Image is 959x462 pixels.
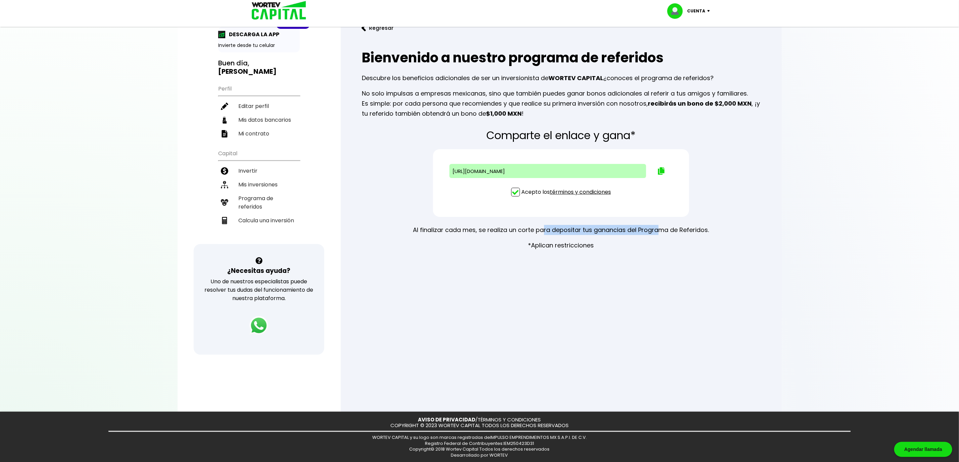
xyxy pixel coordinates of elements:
[202,277,316,302] p: Uno de nuestros especialistas puede resolver tus dudas del funcionamiento de nuestra plataforma.
[218,99,300,113] a: Editar perfil
[218,31,226,38] img: app-icon
[451,452,508,458] span: Desarrollado por WORTEV
[486,109,522,118] b: $1,000 MXN
[362,73,760,83] p: Descubre los beneficios adicionales de ser un inversionista de ¿conoces el programa de referidos?
[221,130,228,137] img: contrato-icon.f2db500c.svg
[362,48,760,68] h1: Bienvenido a nuestro programa de referidos
[218,127,300,140] a: Mi contrato
[550,188,611,196] a: términos y condiciones
[221,181,228,188] img: inversiones-icon.6695dc30.svg
[221,199,228,206] img: recomiendanos-icon.9b8e9327.svg
[528,240,594,250] p: *Aplican restricciones
[226,30,279,39] p: DESCARGA LA APP
[667,3,687,19] img: profile-image
[221,217,228,224] img: calculadora-icon.17d418c4.svg
[425,440,534,447] span: Registro Federal de Contribuyentes: IEM250423D31
[351,19,771,37] a: flecha izquierdaRegresar
[351,19,404,37] button: Regresar
[218,113,300,127] a: Mis datos bancarios
[221,167,228,175] img: invertir-icon.b3b967d7.svg
[687,6,706,16] p: Cuenta
[362,24,366,32] img: flecha izquierda
[418,416,476,423] a: AVISO DE PRIVACIDAD
[478,416,541,423] a: TÉRMINOS Y CONDICIONES
[218,164,300,178] a: Invertir
[218,81,300,140] ul: Perfil
[486,129,636,141] p: Comparte el enlace y gana*
[221,103,228,110] img: editar-icon.952d3147.svg
[549,74,604,82] b: WORTEV CAPITAL
[218,146,300,244] ul: Capital
[221,116,228,124] img: datos-icon.10cf9172.svg
[218,42,300,49] p: Invierte desde tu celular
[249,316,268,335] img: logos_whatsapp-icon.242b2217.svg
[648,99,752,108] b: recibirás un bono de $2,000 MXN
[418,417,541,423] p: /
[372,434,587,441] span: WORTEV CAPITAL y su logo son marcas registradas de IMPULSO EMPRENDIMEINTOS MX S.A.P.I. DE C.V.
[410,446,550,452] span: Copyright© 2018 Wortev Capital Todos los derechos reservados
[362,89,760,119] p: No solo impulsas a empresas mexicanas, sino que también puedes ganar bonos adicionales al referir...
[521,188,611,196] p: Acepto los
[390,423,569,428] p: COPYRIGHT © 2023 WORTEV CAPITAL TODOS LOS DERECHOS RESERVADOS
[894,442,952,457] div: Agendar llamada
[218,178,300,191] a: Mis inversiones
[413,225,709,235] p: Al finalizar cada mes, se realiza un corte para depositar tus ganancias del Programa de Referidos.
[706,10,715,12] img: icon-down
[227,266,290,276] h3: ¿Necesitas ayuda?
[218,59,300,76] h3: Buen día,
[218,67,277,76] b: [PERSON_NAME]
[218,214,300,227] a: Calcula una inversión
[218,191,300,214] a: Programa de referidos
